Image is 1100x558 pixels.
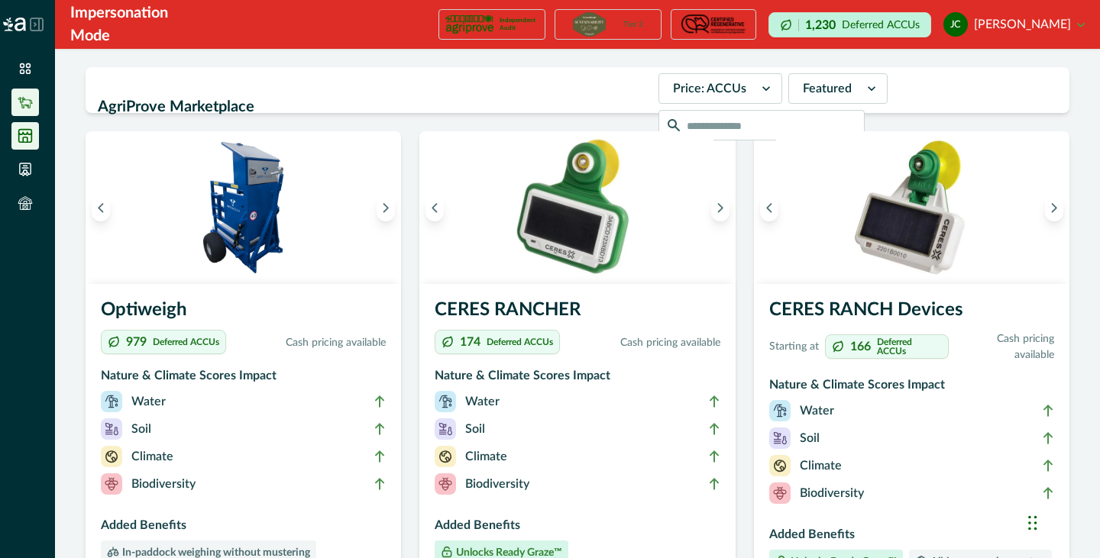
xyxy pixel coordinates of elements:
p: Biodiversity [800,484,864,502]
h2: AgriProve Marketplace [98,92,649,121]
p: Tier 2 [623,21,643,28]
button: Previous image [760,194,778,221]
h3: Nature & Climate Scores Impact [435,366,720,391]
img: certification logo [445,12,493,37]
p: Cash pricing available [566,335,720,351]
p: Deferred ACCUs [487,337,553,347]
p: Soil [465,420,485,438]
p: Cash pricing available [955,331,1054,363]
img: certification logo [679,12,748,37]
p: Soil [131,420,151,438]
p: 166 [850,340,871,353]
img: Logo [3,18,26,31]
h3: Optiweigh [101,296,386,330]
p: Starting at [769,339,819,355]
img: A single CERES RANCH device [754,131,1069,284]
p: Unlocks Ready Graze™ [453,547,562,558]
p: Water [131,392,166,411]
h3: Added Benefits [769,525,1054,550]
button: Next image [1045,194,1063,221]
p: Biodiversity [465,475,529,493]
p: Water [465,392,500,411]
h3: CERES RANCH Devices [769,296,1054,330]
p: In-paddock weighing without mustering [119,547,310,558]
img: An Optiweigh unit [86,131,401,284]
p: Climate [465,447,507,466]
p: Deferred ACCUs [842,19,920,31]
p: Cash pricing available [232,335,386,351]
button: justin costello[PERSON_NAME] [943,6,1085,43]
h3: CERES RANCHER [435,296,720,330]
div: Impersonation Mode [70,2,189,47]
h3: Nature & Climate Scores Impact [769,376,1054,400]
p: Independent Audit [500,17,539,32]
p: Deferred ACCUs [877,337,943,356]
button: Previous image [425,194,444,221]
h3: Nature & Climate Scores Impact [101,366,386,391]
div: Drag [1028,500,1037,546]
h3: Added Benefits [101,516,386,540]
p: Biodiversity [131,475,196,493]
iframe: Chat Widget [1024,485,1100,558]
button: Next image [377,194,395,221]
p: Deferred ACCUs [153,337,219,347]
p: Water [800,402,834,420]
p: 979 [126,336,147,348]
p: Soil [800,429,820,447]
p: 174 [460,336,480,348]
p: Climate [131,447,173,466]
img: certification logo [573,12,605,37]
button: Next image [711,194,730,221]
h3: Added Benefits [435,516,720,540]
button: Previous image [92,194,110,221]
p: 1,230 [805,19,836,31]
img: A single CERES RANCHER device [419,131,735,284]
p: Climate [800,456,842,475]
